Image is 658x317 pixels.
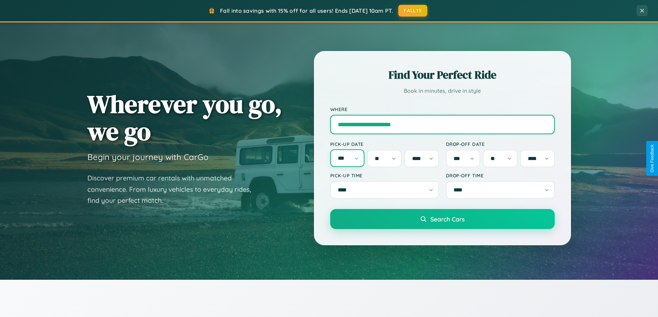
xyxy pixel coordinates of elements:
[330,86,555,96] p: Book in minutes, drive in style
[330,209,555,229] button: Search Cars
[446,141,555,147] label: Drop-off Date
[398,5,427,17] button: FALL15
[330,172,439,178] label: Pick-up Time
[430,215,465,223] span: Search Cars
[220,7,393,14] span: Fall into savings with 15% off for all users! Ends [DATE] 10am PT.
[330,67,555,82] h2: Find Your Perfect Ride
[446,172,555,178] label: Drop-off Time
[330,106,555,112] label: Where
[330,141,439,147] label: Pick-up Date
[87,90,282,145] h1: Wherever you go, we go
[87,172,260,206] p: Discover premium car rentals with unmatched convenience. From luxury vehicles to everyday rides, ...
[87,152,209,162] h3: Begin your journey with CarGo
[650,145,655,172] div: Give Feedback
